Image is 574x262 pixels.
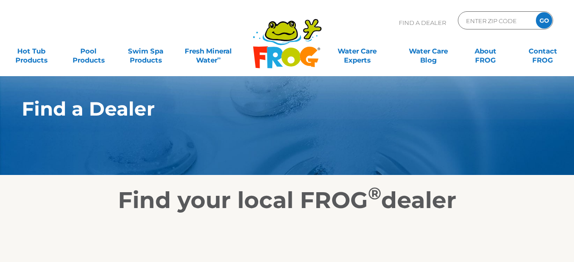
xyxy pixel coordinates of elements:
[181,42,236,60] a: Fresh MineralWater∞
[217,55,221,61] sup: ∞
[8,187,566,214] h2: Find your local FROG dealer
[406,42,451,60] a: Water CareBlog
[465,14,526,27] input: Zip Code Form
[22,98,510,120] h1: Find a Dealer
[66,42,111,60] a: PoolProducts
[536,12,552,29] input: GO
[399,11,446,34] p: Find A Dealer
[123,42,168,60] a: Swim SpaProducts
[520,42,565,60] a: ContactFROG
[321,42,393,60] a: Water CareExperts
[463,42,508,60] a: AboutFROG
[368,183,381,204] sup: ®
[9,42,54,60] a: Hot TubProducts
